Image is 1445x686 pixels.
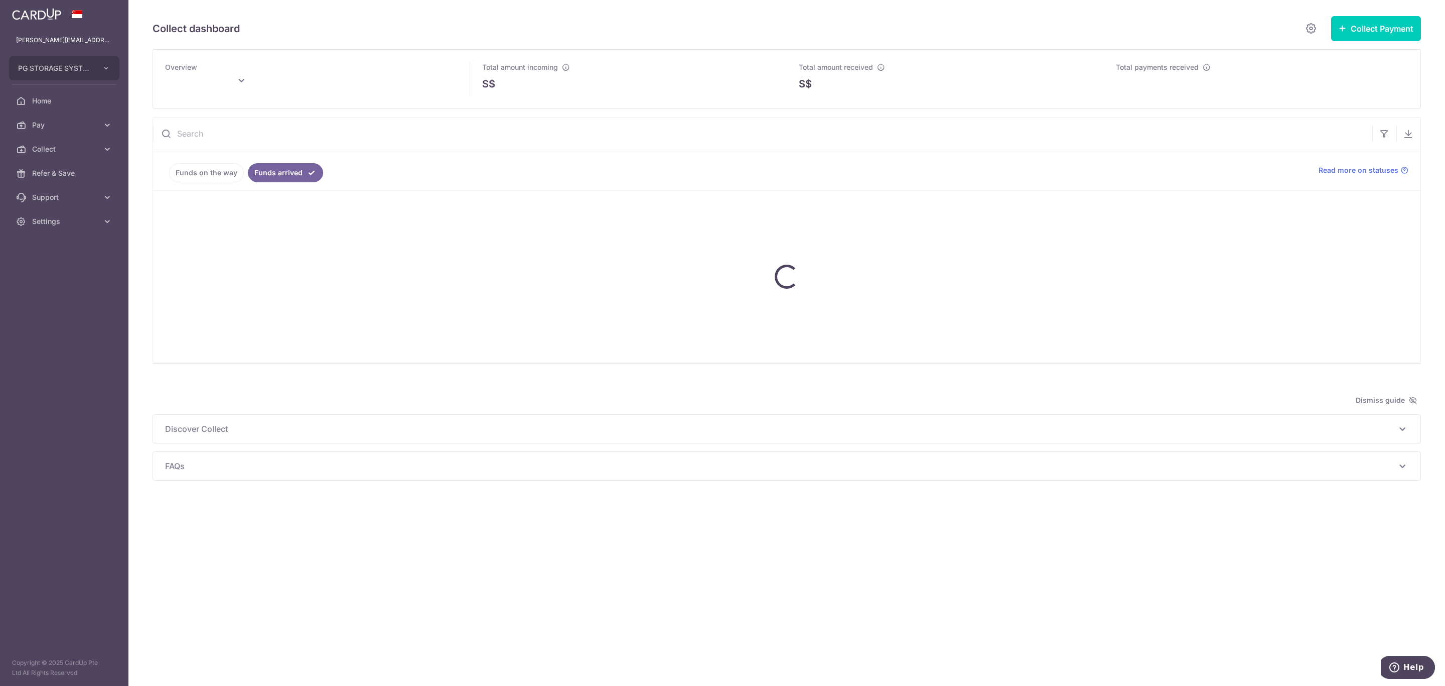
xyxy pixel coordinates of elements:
span: Read more on statuses [1319,165,1398,175]
button: PG STORAGE SYSTEMS PTE. LTD. [9,56,119,80]
span: Help [23,7,43,16]
a: Funds arrived [248,163,323,182]
button: Collect Payment [1331,16,1421,41]
a: Funds on the way [169,163,244,182]
span: Dismiss guide [1356,394,1417,406]
span: Pay [32,120,98,130]
p: [PERSON_NAME][EMAIL_ADDRESS][PERSON_NAME][DOMAIN_NAME] [16,35,112,45]
span: FAQs [165,460,1396,472]
span: Refer & Save [32,168,98,178]
span: Collect [32,144,98,154]
span: Total amount received [799,63,873,71]
p: Discover Collect [165,423,1408,435]
p: FAQs [165,460,1408,472]
span: PG STORAGE SYSTEMS PTE. LTD. [18,63,92,73]
span: Total amount incoming [482,63,558,71]
span: S$ [799,76,812,91]
img: CardUp [12,8,61,20]
input: Search [153,118,1372,150]
span: Discover Collect [165,423,1396,435]
span: Overview [165,63,197,71]
h5: Collect dashboard [153,21,240,37]
iframe: Opens a widget where you can find more information [1381,656,1435,681]
span: Home [32,96,98,106]
span: Settings [32,216,98,226]
a: Read more on statuses [1319,165,1408,175]
span: Support [32,192,98,202]
span: Total payments received [1116,63,1199,71]
span: S$ [482,76,495,91]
